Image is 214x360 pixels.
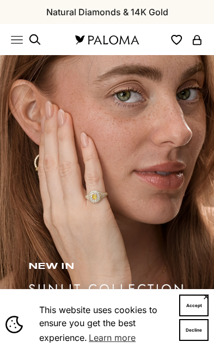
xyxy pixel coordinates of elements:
nav: Secondary navigation [170,33,203,46]
button: Accept [179,295,209,316]
img: Cookie banner [5,316,23,333]
nav: Primary navigation [11,33,62,46]
button: Close [203,293,210,300]
a: Learn more [87,329,137,346]
p: new in [28,261,186,272]
p: Natural Diamonds & 14K Gold [46,5,168,19]
p: sunlit collection [28,281,186,297]
button: Decline [179,319,209,341]
span: This website uses cookies to ensure you get the best experience. [39,303,171,346]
